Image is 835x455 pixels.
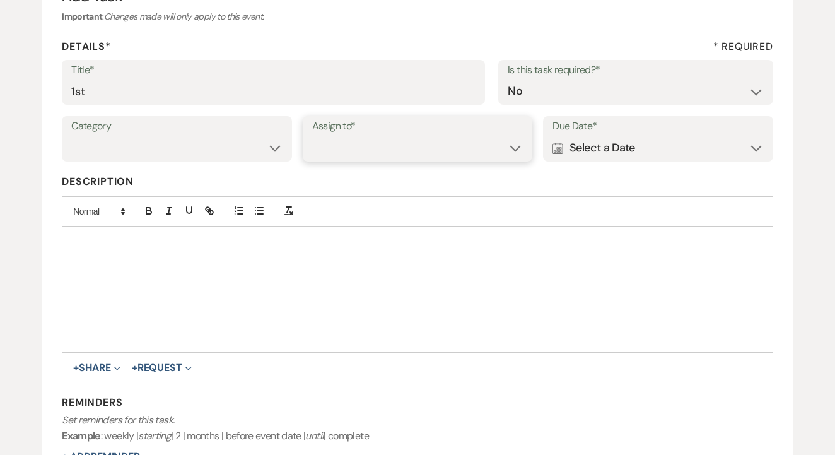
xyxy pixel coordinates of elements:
b: Details* [62,40,110,53]
h3: Reminders [62,396,773,410]
i: starting [138,429,171,442]
label: Assign to* [312,117,523,136]
i: until [305,429,324,442]
label: Category [71,117,283,136]
label: Description [62,173,773,191]
label: Is this task required?* [508,61,764,80]
p: : weekly | | 2 | months | before event date | | complete [62,412,773,444]
i: Set reminders for this task. [62,413,174,427]
span: + [132,363,137,373]
span: + [73,363,79,373]
b: Example [62,429,101,442]
label: Title* [71,61,476,80]
button: Share [73,363,120,373]
div: Select a Date [552,136,764,160]
button: Request [132,363,192,373]
b: Important [62,11,102,22]
h6: : [62,11,773,23]
h4: * Required [713,40,773,54]
label: Due Date* [552,117,764,136]
i: Changes made will only apply to this event. [104,11,264,22]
